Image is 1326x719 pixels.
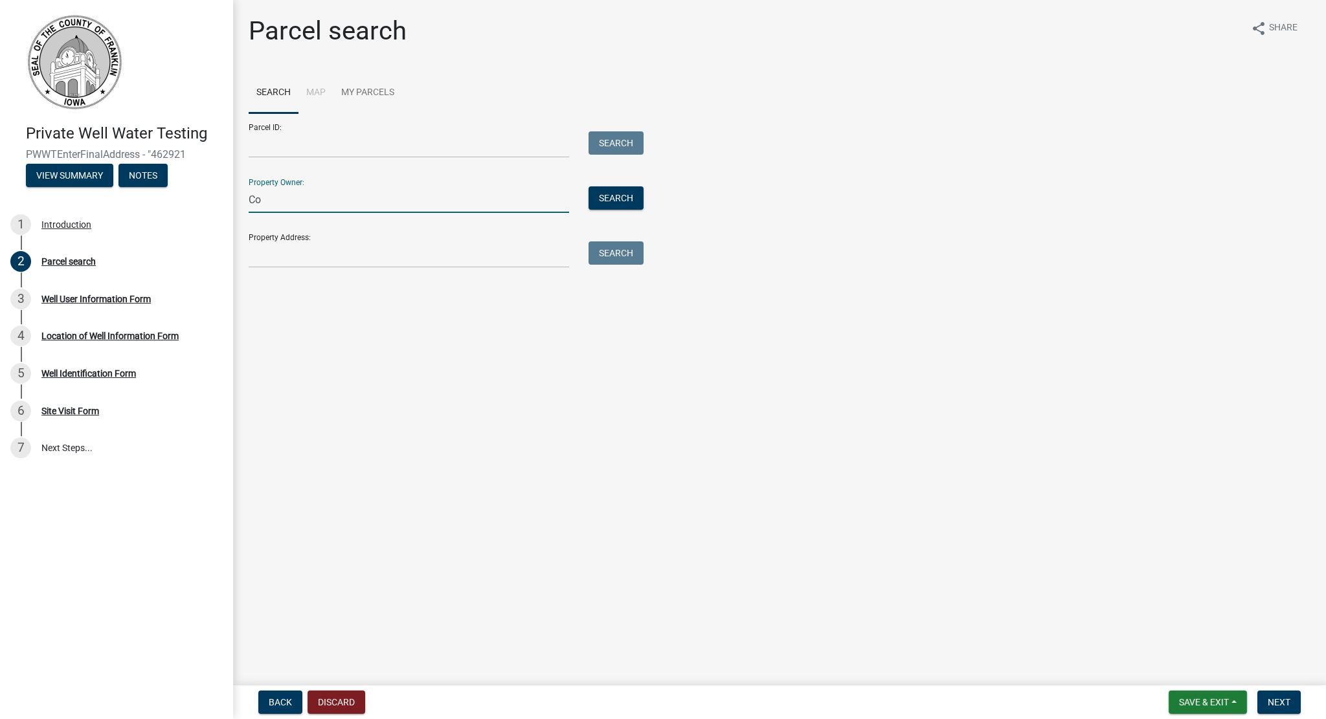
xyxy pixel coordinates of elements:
div: Location of Well Information Form [41,331,179,340]
div: 6 [10,401,31,421]
div: Site Visit Form [41,406,99,415]
div: 3 [10,289,31,309]
i: share [1251,21,1266,36]
div: 7 [10,437,31,458]
div: 1 [10,214,31,235]
button: Search [589,131,644,155]
span: Save & Exit [1179,697,1229,707]
a: My Parcels [333,72,402,114]
div: 5 [10,363,31,384]
div: 2 [10,251,31,272]
div: Well Identification Form [41,369,136,378]
wm-modal-confirm: Notes [118,171,168,181]
div: Introduction [41,220,91,229]
span: Next [1268,697,1290,707]
button: Search [589,186,644,210]
div: 4 [10,326,31,346]
button: View Summary [26,164,113,187]
span: PWWTEnterFinalAddress - "462921 [26,148,207,160]
span: Share [1269,21,1298,36]
div: Well User Information Form [41,294,151,304]
button: Next [1257,691,1301,714]
button: Discard [308,691,365,714]
button: Save & Exit [1169,691,1247,714]
button: Back [258,691,302,714]
a: Search [249,72,298,114]
wm-modal-confirm: Summary [26,171,113,181]
h4: Private Well Water Testing [26,124,223,143]
button: Notes [118,164,168,187]
h1: Parcel search [249,16,407,47]
div: Parcel search [41,257,96,266]
img: Franklin County, Iowa [26,14,123,111]
button: Search [589,241,644,265]
button: shareShare [1241,16,1308,41]
span: Back [269,697,292,707]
